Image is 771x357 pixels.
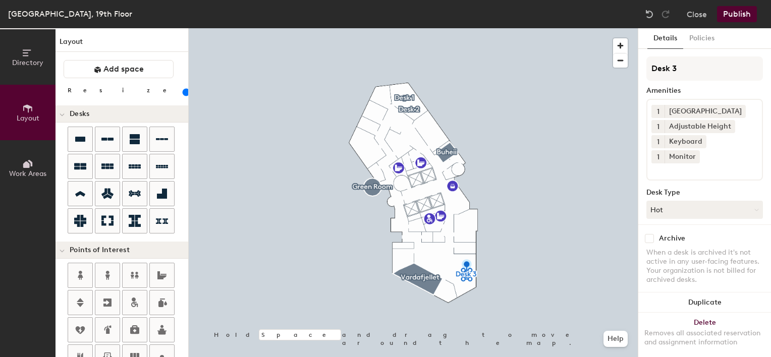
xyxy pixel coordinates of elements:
[659,234,685,243] div: Archive
[651,150,665,163] button: 1
[8,8,132,20] div: [GEOGRAPHIC_DATA], 19th Floor
[651,120,665,133] button: 1
[665,135,706,148] div: Keyboard
[646,201,763,219] button: Hot
[657,106,659,117] span: 1
[103,64,144,74] span: Add space
[638,292,771,313] button: Duplicate
[56,36,188,52] h1: Layout
[70,246,130,254] span: Points of Interest
[603,331,628,347] button: Help
[646,87,763,95] div: Amenities
[665,150,700,163] div: Monitor
[660,9,671,19] img: Redo
[12,58,43,67] span: Directory
[687,6,707,22] button: Close
[665,105,746,118] div: [GEOGRAPHIC_DATA]
[651,105,665,118] button: 1
[638,313,771,357] button: DeleteRemoves all associated reservation and assignment information
[644,9,654,19] img: Undo
[657,137,659,147] span: 1
[657,152,659,162] span: 1
[646,248,763,284] div: When a desk is archived it's not active in any user-facing features. Your organization is not bil...
[657,122,659,132] span: 1
[68,86,179,94] div: Resize
[683,28,721,49] button: Policies
[647,28,683,49] button: Details
[70,110,89,118] span: Desks
[717,6,757,22] button: Publish
[665,120,735,133] div: Adjustable Height
[646,189,763,197] div: Desk Type
[644,329,765,347] div: Removes all associated reservation and assignment information
[64,60,174,78] button: Add space
[651,135,665,148] button: 1
[17,114,39,123] span: Layout
[9,169,46,178] span: Work Areas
